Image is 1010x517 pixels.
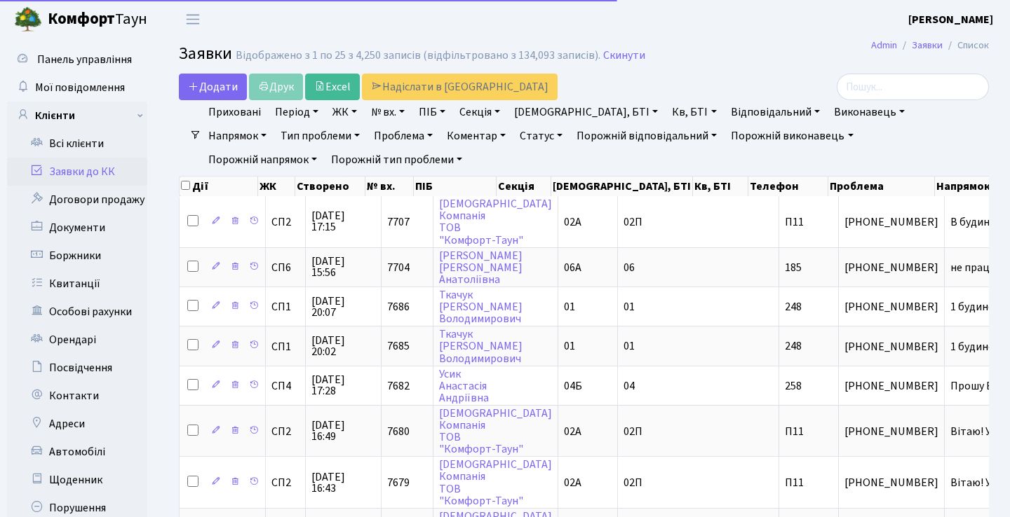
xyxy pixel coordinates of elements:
[564,299,575,315] span: 01
[365,100,410,124] a: № вх.
[179,74,247,100] a: Додати
[7,102,147,130] a: Клієнти
[48,8,147,32] span: Таун
[514,124,568,148] a: Статус
[7,466,147,494] a: Щоденник
[365,177,414,196] th: № вх.
[387,260,410,275] span: 7704
[439,248,523,287] a: [PERSON_NAME][PERSON_NAME]Анатоліївна
[844,341,938,352] span: [PHONE_NUMBER]
[844,301,938,312] span: [PHONE_NUMBER]
[725,124,858,148] a: Порожній виконавець
[785,378,802,394] span: 258
[368,124,438,148] a: Проблема
[603,49,645,62] a: Скинути
[311,420,375,442] span: [DATE] 16:49
[7,298,147,326] a: Особові рахунки
[666,100,722,124] a: Кв, БТІ
[454,100,506,124] a: Секція
[624,424,642,439] span: 02П
[439,287,523,326] a: Ткачук[PERSON_NAME]Володимирович
[327,100,363,124] a: ЖК
[624,214,642,230] span: 02П
[624,378,635,394] span: 04
[509,100,664,124] a: [DEMOGRAPHIC_DATA], БТІ
[271,301,299,312] span: СП1
[844,216,938,228] span: [PHONE_NUMBER]
[414,177,496,196] th: ПІБ
[439,366,489,406] a: УсикАнастасіяАндріївна
[180,177,258,196] th: Дії
[387,378,410,394] span: 7682
[203,124,272,148] a: Напрямок
[387,339,410,354] span: 7685
[311,471,375,494] span: [DATE] 16:43
[551,177,693,196] th: [DEMOGRAPHIC_DATA], БТІ
[564,214,581,230] span: 02А
[311,210,375,233] span: [DATE] 17:15
[844,380,938,392] span: [PHONE_NUMBER]
[439,457,552,508] a: [DEMOGRAPHIC_DATA]КомпаніяТОВ"Комфорт-Таун"
[236,49,600,62] div: Відображено з 1 по 25 з 4,250 записів (відфільтровано з 134,093 записів).
[943,38,989,53] li: Список
[7,270,147,298] a: Квитанції
[275,124,365,148] a: Тип проблеми
[7,242,147,270] a: Боржники
[7,158,147,186] a: Заявки до КК
[271,216,299,228] span: СП2
[7,46,147,74] a: Панель управління
[844,262,938,273] span: [PHONE_NUMBER]
[413,100,451,124] a: ПІБ
[179,41,232,66] span: Заявки
[7,410,147,438] a: Адреси
[785,299,802,315] span: 248
[271,262,299,273] span: СП6
[844,477,938,488] span: [PHONE_NUMBER]
[844,426,938,437] span: [PHONE_NUMBER]
[748,177,828,196] th: Телефон
[311,374,375,397] span: [DATE] 17:28
[785,214,804,230] span: П11
[48,8,115,30] b: Комфорт
[497,177,552,196] th: Секція
[624,339,635,354] span: 01
[311,335,375,357] span: [DATE] 20:02
[785,260,802,275] span: 185
[7,74,147,102] a: Мої повідомлення
[37,52,132,67] span: Панель управління
[828,177,935,196] th: Проблема
[7,186,147,214] a: Договори продажу
[564,475,581,490] span: 02А
[387,424,410,439] span: 7680
[203,148,323,172] a: Порожній напрямок
[188,79,238,95] span: Додати
[295,177,365,196] th: Створено
[35,80,125,95] span: Мої повідомлення
[7,438,147,466] a: Автомобілі
[828,100,910,124] a: Виконавець
[785,424,804,439] span: П11
[439,326,523,366] a: Ткачук[PERSON_NAME]Володимирович
[7,354,147,382] a: Посвідчення
[441,124,511,148] a: Коментар
[439,406,552,457] a: [DEMOGRAPHIC_DATA]КомпаніяТОВ"Комфорт-Таун"
[624,260,635,275] span: 06
[439,196,552,247] a: [DEMOGRAPHIC_DATA]КомпаніяТОВ"Комфорт-Таун"
[912,38,943,53] a: Заявки
[305,74,360,100] a: Excel
[258,177,295,196] th: ЖК
[7,326,147,354] a: Орендарі
[7,382,147,410] a: Контакти
[311,296,375,318] span: [DATE] 20:07
[785,339,802,354] span: 248
[908,11,993,28] a: [PERSON_NAME]
[624,475,642,490] span: 02П
[271,426,299,437] span: СП2
[837,74,989,100] input: Пошук...
[387,299,410,315] span: 7686
[203,100,267,124] a: Приховані
[725,100,826,124] a: Відповідальний
[311,256,375,278] span: [DATE] 15:56
[785,475,804,490] span: П11
[564,424,581,439] span: 02А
